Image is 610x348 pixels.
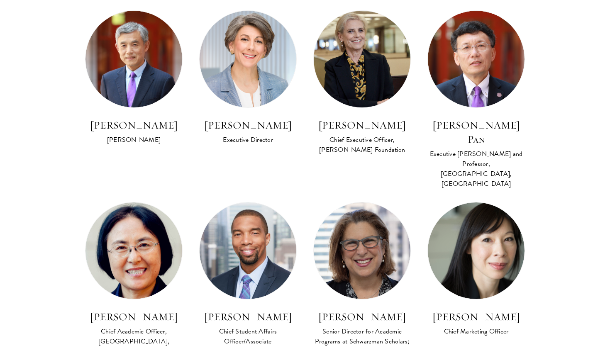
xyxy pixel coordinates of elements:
h3: [PERSON_NAME] [199,310,297,324]
a: [PERSON_NAME] Chief Executive Officer, [PERSON_NAME] Foundation [313,10,411,156]
h3: [PERSON_NAME] Pan [427,118,525,146]
h3: [PERSON_NAME] [427,310,525,324]
a: [PERSON_NAME] Pan Executive [PERSON_NAME] and Professor, [GEOGRAPHIC_DATA], [GEOGRAPHIC_DATA] [427,10,525,190]
a: [PERSON_NAME] [PERSON_NAME] [85,10,183,146]
a: [PERSON_NAME] Executive Director [199,10,297,146]
h3: [PERSON_NAME] [85,310,183,324]
div: [PERSON_NAME] [85,135,183,145]
h3: [PERSON_NAME] [313,310,411,324]
div: Chief Marketing Officer [427,326,525,336]
div: Chief Executive Officer, [PERSON_NAME] Foundation [313,135,411,155]
div: Executive Director [199,135,297,145]
h3: [PERSON_NAME] [199,118,297,132]
h3: [PERSON_NAME] [85,118,183,132]
div: Executive [PERSON_NAME] and Professor, [GEOGRAPHIC_DATA], [GEOGRAPHIC_DATA] [427,149,525,189]
a: [PERSON_NAME] Chief Marketing Officer [427,202,525,337]
h3: [PERSON_NAME] [313,118,411,132]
